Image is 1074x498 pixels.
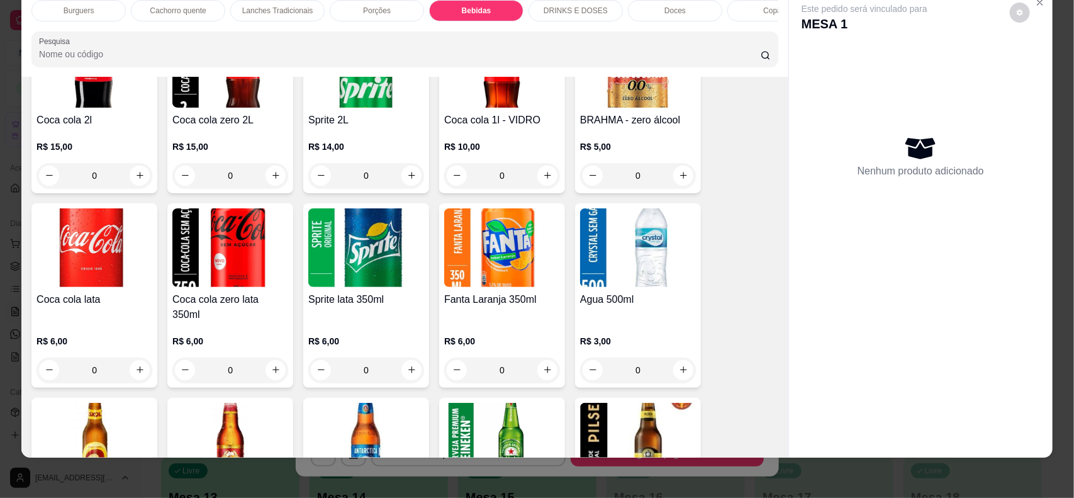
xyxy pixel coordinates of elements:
button: decrease-product-quantity [39,360,59,380]
h4: Coca cola 1l - VIDRO [444,113,560,128]
img: product-image [580,208,696,287]
p: R$ 3,00 [580,335,696,348]
p: R$ 6,00 [172,335,288,348]
button: increase-product-quantity [130,166,150,186]
button: decrease-product-quantity [1010,3,1030,23]
button: increase-product-quantity [673,360,693,380]
p: Doces [664,6,686,16]
p: Burguers [64,6,94,16]
button: decrease-product-quantity [175,166,195,186]
button: decrease-product-quantity [447,360,467,380]
button: decrease-product-quantity [311,166,331,186]
button: increase-product-quantity [537,360,557,380]
h4: Sprite lata 350ml [308,292,424,307]
img: product-image [308,403,424,482]
img: product-image [36,208,152,287]
img: product-image [36,403,152,482]
p: R$ 6,00 [36,335,152,348]
button: decrease-product-quantity [175,360,195,380]
button: increase-product-quantity [401,166,422,186]
button: decrease-product-quantity [583,166,603,186]
label: Pesquisa [39,36,74,47]
p: MESA 1 [802,15,927,33]
p: Este pedido será vinculado para [802,3,927,15]
p: R$ 10,00 [444,140,560,153]
h4: Fanta Laranja 350ml [444,292,560,307]
h4: Agua 500ml [580,292,696,307]
h4: Coca cola 2l [36,113,152,128]
img: product-image [172,208,288,287]
h4: Coca cola zero lata 350ml [172,292,288,322]
img: product-image [444,403,560,482]
p: R$ 15,00 [172,140,288,153]
h4: Sprite 2L [308,113,424,128]
p: Bebidas [462,6,491,16]
p: Cachorro quente [150,6,206,16]
p: Porções [363,6,391,16]
button: increase-product-quantity [266,360,286,380]
button: decrease-product-quantity [447,166,467,186]
button: increase-product-quantity [401,360,422,380]
p: Nenhum produto adicionado [858,164,984,179]
p: DRINKS E DOSES [544,6,608,16]
button: decrease-product-quantity [39,166,59,186]
img: product-image [580,403,696,482]
button: increase-product-quantity [537,166,557,186]
img: product-image [444,208,560,287]
img: product-image [308,208,424,287]
button: decrease-product-quantity [311,360,331,380]
img: product-image [172,403,288,482]
p: R$ 6,00 [308,335,424,348]
h4: Coca cola lata [36,292,152,307]
button: increase-product-quantity [673,166,693,186]
h4: Coca cola zero 2L [172,113,288,128]
p: Copão [763,6,785,16]
p: R$ 15,00 [36,140,152,153]
p: R$ 5,00 [580,140,696,153]
p: Lanches Tradicionais [242,6,313,16]
p: R$ 6,00 [444,335,560,348]
h4: BRAHMA - zero álcool [580,113,696,128]
p: R$ 14,00 [308,140,424,153]
button: decrease-product-quantity [583,360,603,380]
input: Pesquisa [39,48,761,60]
button: increase-product-quantity [266,166,286,186]
button: increase-product-quantity [130,360,150,380]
